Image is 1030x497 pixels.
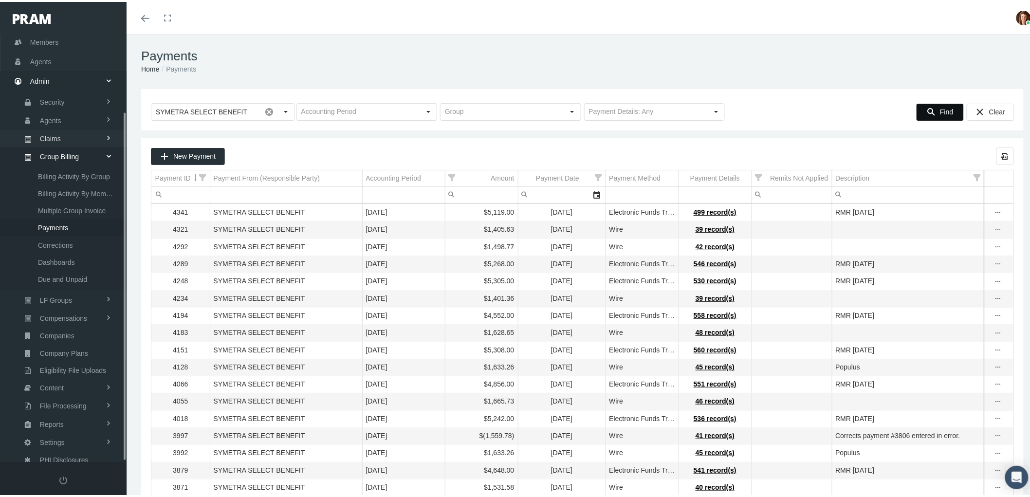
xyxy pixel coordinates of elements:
div: more [991,361,1006,370]
div: Show Payment actions [991,378,1006,387]
td: [DATE] [362,374,445,391]
div: more [991,344,1006,353]
td: [DATE] [518,408,606,425]
td: [DATE] [362,254,445,271]
td: RMR [DATE] [832,374,984,391]
td: 3992 [151,443,210,460]
div: Description [836,172,870,181]
span: Security [40,92,65,109]
td: [DATE] [518,357,606,374]
input: Filter cell [151,185,210,201]
td: Populus [832,443,984,460]
td: SYMETRA SELECT BENEFIT [210,374,362,391]
td: [DATE] [518,391,606,408]
span: 45 record(s) [696,361,735,369]
div: $5,242.00 [449,412,515,422]
span: Reports [40,414,64,431]
td: SYMETRA SELECT BENEFIT [210,288,362,305]
td: [DATE] [518,220,606,237]
td: [DATE] [518,374,606,391]
td: Wire [606,323,679,340]
td: SYMETRA SELECT BENEFIT [210,202,362,220]
td: [DATE] [362,323,445,340]
td: 4234 [151,288,210,305]
div: more [991,412,1006,422]
td: [DATE] [518,443,606,460]
span: 551 record(s) [694,378,736,386]
td: RMR [DATE] [832,340,984,357]
div: $1,633.26 [449,361,515,370]
td: 4151 [151,340,210,357]
div: Show Payment actions [991,361,1006,370]
span: Companies [40,326,74,342]
div: Clear [967,102,1014,119]
span: 42 record(s) [696,241,735,249]
span: 560 record(s) [694,344,736,352]
div: $5,119.00 [449,206,515,215]
td: RMR [DATE] [832,460,984,477]
div: more [991,327,1006,336]
td: Wire [606,237,679,254]
div: more [991,275,1006,285]
div: more [991,240,1006,250]
img: PRAM_20_x_78.png [13,12,51,22]
td: Electronic Funds Transfer [606,254,679,271]
td: SYMETRA SELECT BENEFIT [210,237,362,254]
td: [DATE] [518,237,606,254]
div: $4,856.00 [449,378,515,387]
div: Show Payment actions [991,395,1006,405]
div: more [991,395,1006,405]
div: Show Payment actions [991,412,1006,422]
span: Content [40,378,64,394]
div: $1,665.73 [449,395,515,404]
span: Dashboards [38,252,75,269]
span: Company Plans [40,343,88,360]
div: Export all data to Excel [996,146,1014,163]
div: Find [917,102,964,119]
div: more [991,464,1006,474]
span: Billing Activity By Group [38,166,110,183]
div: $5,308.00 [449,344,515,353]
span: Corrections [38,235,73,252]
div: Show Payment actions [991,481,1006,491]
td: [DATE] [362,443,445,460]
td: SYMETRA SELECT BENEFIT [210,254,362,271]
div: Accounting Period [366,172,422,181]
div: Payment ID [155,172,191,181]
span: Members [30,31,58,50]
span: Multiple Group Invoice [38,201,106,217]
span: File Processing [40,396,87,412]
td: 4248 [151,271,210,288]
div: $5,305.00 [449,275,515,284]
div: Payment From (Responsible Party) [214,172,320,181]
div: Show Payment actions [991,258,1006,267]
div: more [991,309,1006,319]
input: Filter cell [518,185,589,201]
span: Find [940,106,953,114]
span: 536 record(s) [694,413,736,421]
td: SYMETRA SELECT BENEFIT [210,460,362,477]
span: 530 record(s) [694,275,736,283]
td: Column Remits Not Applied [752,168,832,185]
td: Electronic Funds Transfer [606,374,679,391]
div: Select [278,102,294,118]
div: $1,401.36 [449,292,515,301]
div: more [991,206,1006,216]
div: Show Payment actions [991,275,1006,284]
div: $4,552.00 [449,309,515,318]
td: [DATE] [362,408,445,425]
span: Payments [38,218,68,234]
td: SYMETRA SELECT BENEFIT [210,391,362,408]
span: Show filter options for column 'Amount' [449,172,456,179]
div: Show Payment actions [991,326,1006,336]
td: [DATE] [518,340,606,357]
td: Populus [832,357,984,374]
span: PHI Disclosures [40,450,89,466]
div: Payment Method [609,172,661,181]
span: 499 record(s) [694,206,736,214]
div: Open Intercom Messenger [1005,464,1029,487]
td: 4128 [151,357,210,374]
span: 40 record(s) [696,481,735,489]
td: Electronic Funds Transfer [606,271,679,288]
span: Compensations [40,308,87,325]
